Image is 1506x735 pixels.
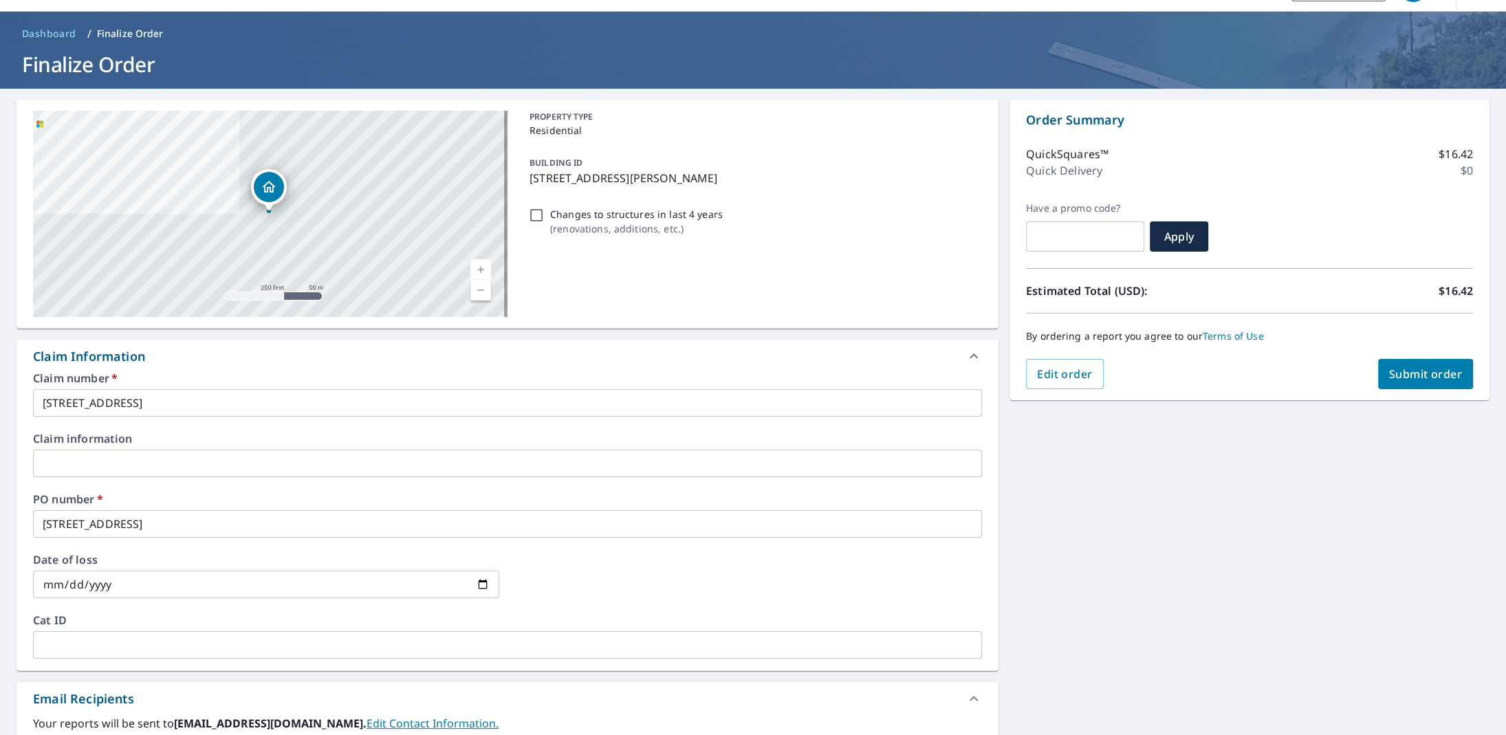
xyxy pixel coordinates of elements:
button: Submit order [1378,359,1474,389]
p: Order Summary [1026,111,1473,129]
label: Cat ID [33,615,982,626]
label: Have a promo code? [1026,202,1144,215]
h1: Finalize Order [17,50,1489,78]
p: BUILDING ID [530,157,582,168]
span: Edit order [1037,366,1093,382]
nav: breadcrumb [17,23,1489,45]
p: Estimated Total (USD): [1026,283,1249,299]
button: Edit order [1026,359,1104,389]
label: Date of loss [33,554,499,565]
div: Claim Information [17,340,998,373]
p: $0 [1461,162,1473,179]
span: Submit order [1389,366,1463,382]
label: Claim number [33,373,982,384]
label: PO number [33,494,982,505]
p: [STREET_ADDRESS][PERSON_NAME] [530,170,976,186]
label: Claim information [33,433,982,444]
div: Claim Information [33,347,145,366]
a: Current Level 17, Zoom In [470,259,491,280]
span: Apply [1161,229,1197,244]
a: Dashboard [17,23,82,45]
p: By ordering a report you agree to our [1026,330,1473,342]
p: Quick Delivery [1026,162,1102,179]
a: Terms of Use [1203,329,1264,342]
div: Dropped pin, building 1, Residential property, 16127 83rd St Howard Beach, NY 11414 [251,169,287,212]
p: QuickSquares™ [1026,146,1109,162]
p: $16.42 [1439,283,1473,299]
li: / [87,25,91,42]
p: Residential [530,123,976,138]
div: Email Recipients [17,682,998,715]
label: Your reports will be sent to [33,715,982,732]
p: Finalize Order [97,27,164,41]
p: PROPERTY TYPE [530,111,976,123]
button: Apply [1150,221,1208,252]
p: $16.42 [1439,146,1473,162]
a: EditContactInfo [367,716,499,731]
b: [EMAIL_ADDRESS][DOMAIN_NAME]. [174,716,367,731]
p: ( renovations, additions, etc. ) [550,221,723,236]
p: Changes to structures in last 4 years [550,207,723,221]
div: Email Recipients [33,690,134,708]
a: Current Level 17, Zoom Out [470,280,491,300]
span: Dashboard [22,27,76,41]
